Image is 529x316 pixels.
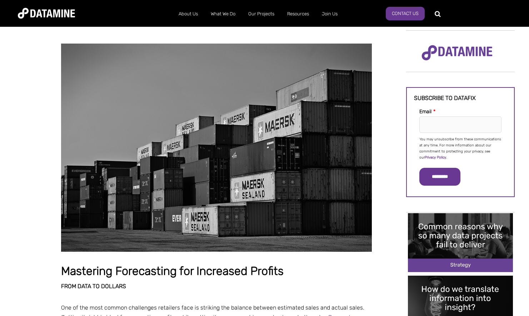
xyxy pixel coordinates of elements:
[61,264,284,278] span: Mastering Forecasting for Increased Profits
[408,213,513,272] img: Common reasons why so many data projects fail to deliver
[204,5,242,23] a: What We Do
[414,95,507,101] h3: Subscribe to datafix
[172,5,204,23] a: About Us
[242,5,281,23] a: Our Projects
[386,7,425,20] a: Contact Us
[425,155,446,160] a: Privacy Policy
[61,283,373,290] h2: From data to dollars
[61,44,372,252] img: Stack of shipping containers, black and white
[419,109,431,115] span: Email
[281,5,315,23] a: Resources
[315,5,344,23] a: Join Us
[417,40,497,65] img: Datamine Logo No Strapline - Purple
[419,136,501,161] p: You may unsubscribe from these communications at any time. For more information about our commitm...
[18,8,75,19] img: Datamine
